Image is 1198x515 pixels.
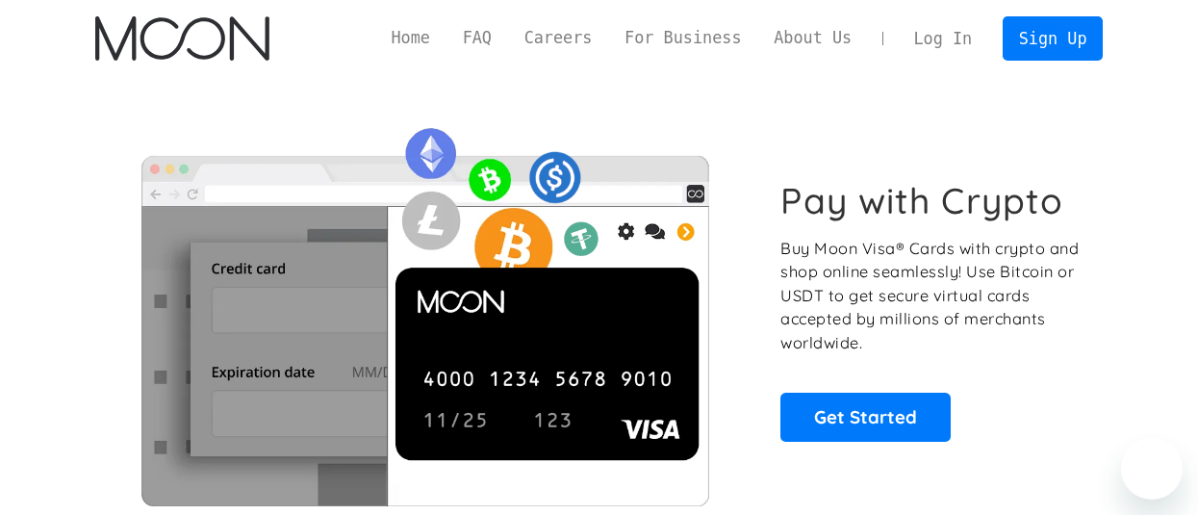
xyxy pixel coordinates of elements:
[780,393,951,441] a: Get Started
[95,16,269,61] img: Moon Logo
[95,16,269,61] a: home
[1003,16,1103,60] a: Sign Up
[508,26,608,50] a: Careers
[898,17,988,60] a: Log In
[608,26,757,50] a: For Business
[780,179,1063,222] h1: Pay with Crypto
[375,26,446,50] a: Home
[757,26,868,50] a: About Us
[95,115,754,505] img: Moon Cards let you spend your crypto anywhere Visa is accepted.
[780,237,1082,355] p: Buy Moon Visa® Cards with crypto and shop online seamlessly! Use Bitcoin or USDT to get secure vi...
[1121,438,1183,500] iframe: Button to launch messaging window
[446,26,508,50] a: FAQ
